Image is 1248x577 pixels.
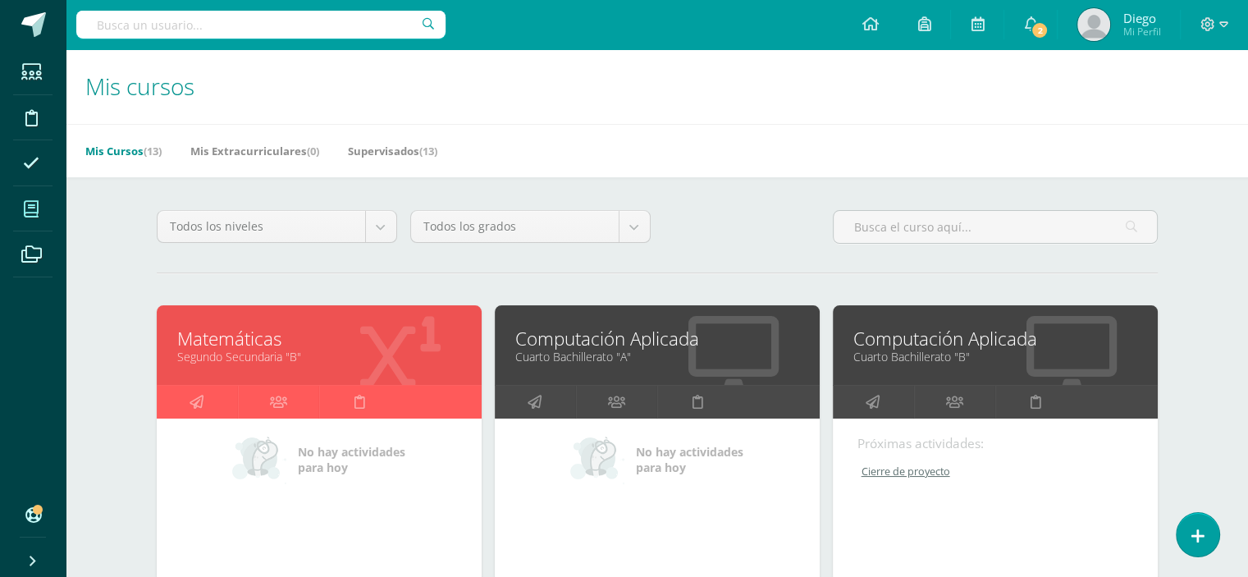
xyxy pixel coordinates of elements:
[190,138,319,164] a: Mis Extracurriculares(0)
[298,444,405,475] span: No hay actividades para hoy
[857,465,1135,479] a: Cierre de proyecto
[177,326,461,351] a: Matemáticas
[1122,10,1160,26] span: Diego
[76,11,446,39] input: Busca un usuario...
[857,435,1133,452] div: Próximas actividades:
[170,211,353,242] span: Todos los niveles
[307,144,319,158] span: (0)
[636,444,743,475] span: No hay actividades para hoy
[1077,8,1110,41] img: e1ecaa63abbcd92f15e98e258f47b918.png
[834,211,1157,243] input: Busca el curso aquí...
[1031,21,1049,39] span: 2
[423,211,606,242] span: Todos los grados
[177,349,461,364] a: Segundo Secundaria "B"
[1122,25,1160,39] span: Mi Perfil
[853,326,1137,351] a: Computación Aplicada
[515,326,799,351] a: Computación Aplicada
[85,71,194,102] span: Mis cursos
[419,144,437,158] span: (13)
[144,144,162,158] span: (13)
[348,138,437,164] a: Supervisados(13)
[411,211,650,242] a: Todos los grados
[515,349,799,364] a: Cuarto Bachillerato "A"
[570,435,624,484] img: no_activities_small.png
[85,138,162,164] a: Mis Cursos(13)
[853,349,1137,364] a: Cuarto Bachillerato "B"
[158,211,396,242] a: Todos los niveles
[232,435,286,484] img: no_activities_small.png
